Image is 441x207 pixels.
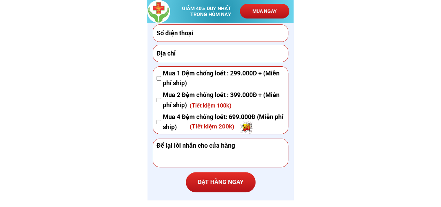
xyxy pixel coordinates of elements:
[240,4,289,19] p: MUA NGAY
[190,101,235,110] h3: (Tiết kiệm 100k)
[163,68,284,89] span: Mua 1 Đệm chống loét : 299.000Đ + (Miễn phí ship)
[182,6,237,17] h3: GIẢM 40% DUY NHẤT TRONG HÔM NAY
[190,122,235,131] h3: (Tiết kiệm 200k)
[155,45,286,62] input: Địa chỉ
[155,25,286,42] input: Số điện thoại
[163,112,284,132] span: Mua 4 Đệm chống loét: 699.000Đ (Miễn phí ship)
[163,90,284,110] span: Mua 2 Đệm chống loét : 399.000Đ + (Miễn phí ship)
[186,172,256,192] p: ĐẶT HÀNG NGAY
